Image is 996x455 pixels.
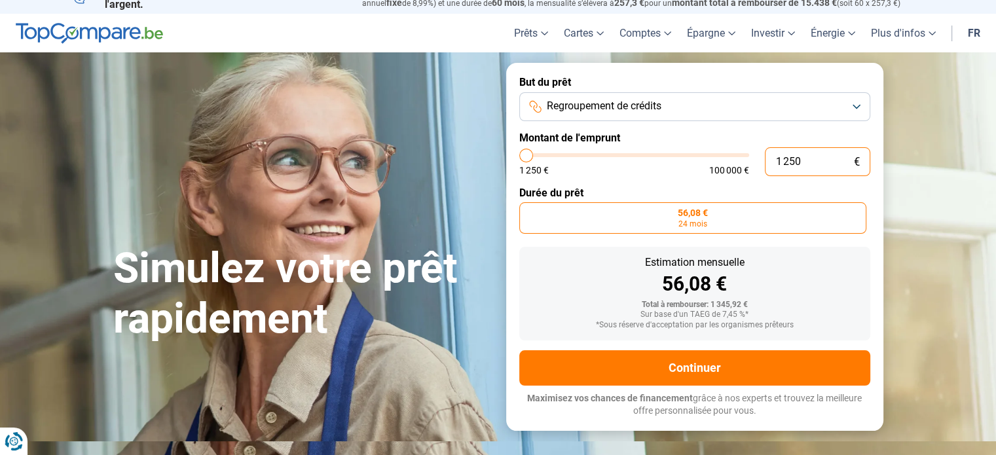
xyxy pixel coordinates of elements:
[612,14,679,52] a: Comptes
[803,14,863,52] a: Énergie
[527,393,693,403] span: Maximisez vos chances de financement
[519,76,870,88] label: But du prêt
[530,321,860,330] div: *Sous réserve d'acceptation par les organismes prêteurs
[519,166,549,175] span: 1 250 €
[519,392,870,418] p: grâce à nos experts et trouvez la meilleure offre personnalisée pour vous.
[519,92,870,121] button: Regroupement de crédits
[530,274,860,294] div: 56,08 €
[16,23,163,44] img: TopCompare
[743,14,803,52] a: Investir
[678,208,708,217] span: 56,08 €
[519,187,870,199] label: Durée du prêt
[960,14,988,52] a: fr
[519,132,870,144] label: Montant de l'emprunt
[547,99,661,113] span: Regroupement de crédits
[556,14,612,52] a: Cartes
[113,244,490,344] h1: Simulez votre prêt rapidement
[678,220,707,228] span: 24 mois
[679,14,743,52] a: Épargne
[530,310,860,319] div: Sur base d'un TAEG de 7,45 %*
[530,300,860,310] div: Total à rembourser: 1 345,92 €
[709,166,749,175] span: 100 000 €
[863,14,944,52] a: Plus d'infos
[854,156,860,168] span: €
[530,257,860,268] div: Estimation mensuelle
[519,350,870,386] button: Continuer
[506,14,556,52] a: Prêts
